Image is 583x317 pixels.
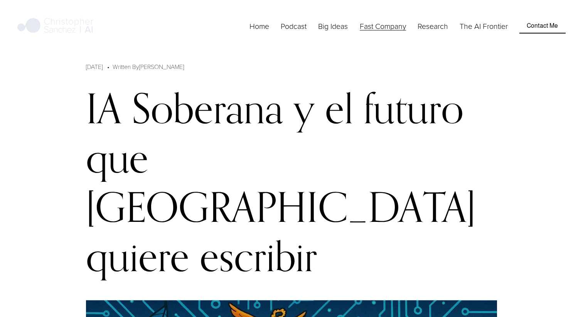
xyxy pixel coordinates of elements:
div: Written By [113,62,184,71]
div: escribir [200,231,317,281]
span: [DATE] [86,62,103,70]
a: Contact Me [519,19,565,34]
a: Home [249,20,269,32]
div: y [293,84,315,133]
span: Big Ideas [318,21,348,31]
img: Christopher Sanchez | AI [17,17,93,36]
a: folder dropdown [360,20,406,32]
div: [GEOGRAPHIC_DATA] [86,182,476,231]
div: el [325,84,353,133]
span: Research [418,21,448,31]
a: folder dropdown [318,20,348,32]
div: IA [86,84,121,133]
a: [PERSON_NAME] [139,62,184,70]
span: Fast Company [360,21,406,31]
div: Soberana [132,84,283,133]
a: Podcast [281,20,307,32]
div: futuro [364,84,463,133]
div: quiere [86,231,189,281]
a: The AI Frontier [460,20,508,32]
a: folder dropdown [418,20,448,32]
div: que [86,133,148,182]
